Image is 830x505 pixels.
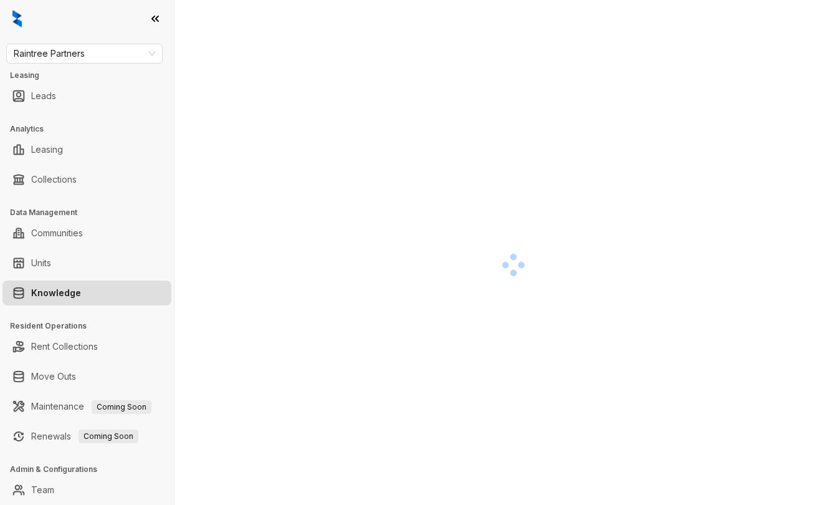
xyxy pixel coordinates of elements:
li: Maintenance [2,394,171,419]
a: Move Outs [31,364,76,389]
a: Communities [31,221,83,246]
span: Coming Soon [92,400,151,414]
h3: Data Management [10,207,174,218]
li: Renewals [2,424,171,449]
a: Units [31,251,51,276]
span: Coming Soon [79,430,138,443]
img: logo [12,10,22,27]
a: RenewalsComing Soon [31,424,138,449]
a: Leads [31,84,56,108]
li: Units [2,251,171,276]
li: Collections [2,167,171,192]
a: Leasing [31,137,63,162]
span: Raintree Partners [14,44,155,63]
li: Knowledge [2,281,171,305]
li: Leads [2,84,171,108]
li: Leasing [2,137,171,162]
h3: Resident Operations [10,320,174,332]
a: Team [31,478,54,503]
h3: Admin & Configurations [10,464,174,475]
li: Rent Collections [2,334,171,359]
h3: Leasing [10,70,174,81]
a: Rent Collections [31,334,98,359]
li: Move Outs [2,364,171,389]
a: Collections [31,167,77,192]
li: Team [2,478,171,503]
li: Communities [2,221,171,246]
h3: Analytics [10,123,174,135]
a: Knowledge [31,281,81,305]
